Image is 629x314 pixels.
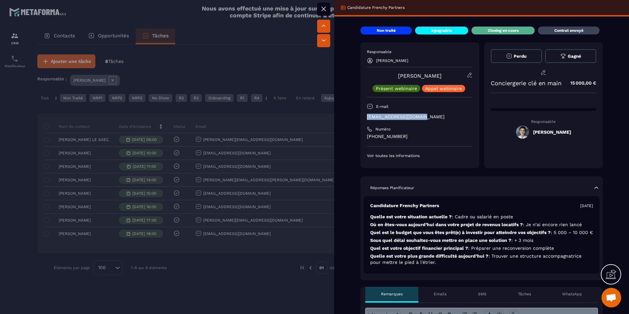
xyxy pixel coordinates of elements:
p: Conciergerie clé en main [491,80,562,87]
span: : + 3 mois [511,238,533,243]
div: Ouvrir le chat [601,288,621,307]
p: Réponses Planificateur [370,185,414,190]
p: [PERSON_NAME] [376,58,408,63]
p: Voir toutes les informations [367,153,473,158]
p: Quelle est votre plus grande difficulté aujourd’hui ? [370,253,593,265]
p: Sous quel délai souhaitez-vous mettre en place une solution ? [370,237,593,244]
span: Gagné [568,54,581,59]
span: : Préparer une reconversion complète [468,245,554,251]
p: Tâches [518,291,531,297]
p: 15 000,00 € [564,77,596,89]
p: [DATE] [580,203,593,208]
p: E-mail [376,104,389,109]
p: Appel webinaire [425,86,462,91]
span: : Je n’ai encore rien lancé [523,222,582,227]
span: Perdu [514,54,526,59]
p: Remarques [381,291,403,297]
h5: [PERSON_NAME] [533,129,571,135]
span: : 5 000 – 10 000 € [551,230,593,235]
p: Emails [434,291,447,297]
button: Gagné [545,49,596,63]
p: [EMAIL_ADDRESS][DOMAIN_NAME] [367,114,473,120]
p: Présent webinaire [376,86,417,91]
p: Candidature Frenchy Partners [347,5,405,10]
p: Où en êtes-vous aujourd’hui dans votre projet de revenus locatifs ? [370,222,593,228]
a: [PERSON_NAME] [398,73,442,79]
p: Quelle est votre situation actuelle ? [370,214,593,220]
p: Non traité [377,28,396,33]
span: : Cadre ou salarié en poste [452,214,513,219]
p: Closing en cours [488,28,519,33]
p: Contrat envoyé [554,28,583,33]
button: Perdu [491,49,542,63]
p: Numéro [375,127,391,132]
p: Responsable [367,49,473,54]
p: Quel est votre objectif financier principal ? [370,245,593,251]
p: [PHONE_NUMBER] [367,133,473,140]
p: Quel est le budget que vous êtes prêt(e) à investir pour atteindre vos objectifs ? [370,229,593,236]
p: Candidature Frenchy Partners [370,203,439,209]
p: SMS [478,291,486,297]
p: WhatsApp [562,291,582,297]
p: injoignable [431,28,452,33]
p: Responsable [491,119,597,124]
